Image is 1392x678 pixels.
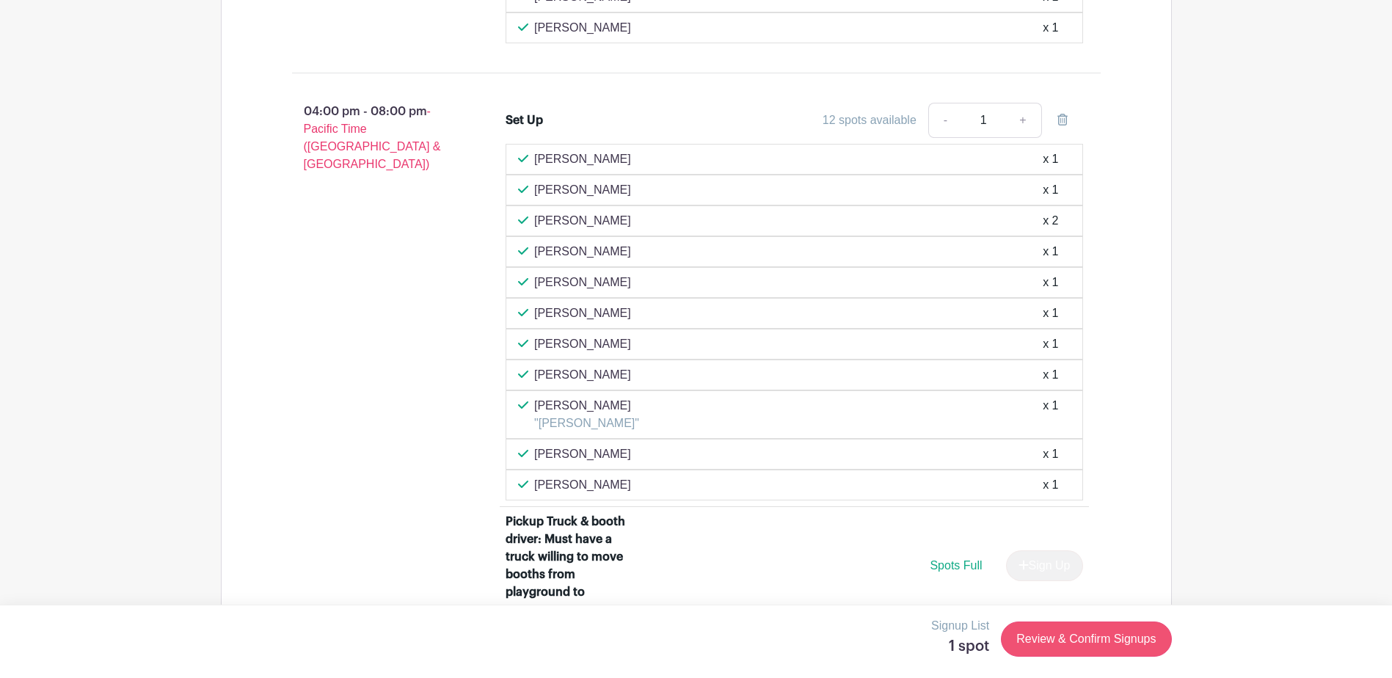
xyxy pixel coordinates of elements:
div: x 1 [1043,445,1058,463]
div: 12 spots available [823,112,917,129]
div: x 1 [1043,243,1058,260]
p: [PERSON_NAME] [534,150,631,168]
div: x 1 [1043,181,1058,199]
p: [PERSON_NAME] [534,181,631,199]
p: [PERSON_NAME] [534,243,631,260]
a: Review & Confirm Signups [1001,621,1171,657]
a: - [928,103,962,138]
div: x 1 [1043,476,1058,494]
span: - Pacific Time ([GEOGRAPHIC_DATA] & [GEOGRAPHIC_DATA]) [304,105,441,170]
div: Pickup Truck & booth driver: Must have a truck willing to move booths from playground to storage. [506,513,633,619]
p: [PERSON_NAME] [534,305,631,322]
h5: 1 spot [931,638,989,655]
p: [PERSON_NAME] [534,19,631,37]
div: x 1 [1043,274,1058,291]
a: + [1005,103,1041,138]
p: [PERSON_NAME] [534,212,631,230]
p: [PERSON_NAME] [534,397,639,415]
p: Signup List [931,617,989,635]
div: x 1 [1043,366,1058,384]
div: x 2 [1043,212,1058,230]
p: [PERSON_NAME] [534,366,631,384]
div: Set Up [506,112,543,129]
div: x 1 [1043,335,1058,353]
p: [PERSON_NAME] [534,274,631,291]
p: [PERSON_NAME] [534,476,631,494]
div: x 1 [1043,150,1058,168]
div: x 1 [1043,19,1058,37]
div: x 1 [1043,397,1058,432]
p: [PERSON_NAME] [534,445,631,463]
p: "[PERSON_NAME]" [534,415,639,432]
p: [PERSON_NAME] [534,335,631,353]
div: x 1 [1043,305,1058,322]
span: Spots Full [930,559,982,572]
p: 04:00 pm - 08:00 pm [269,97,483,179]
